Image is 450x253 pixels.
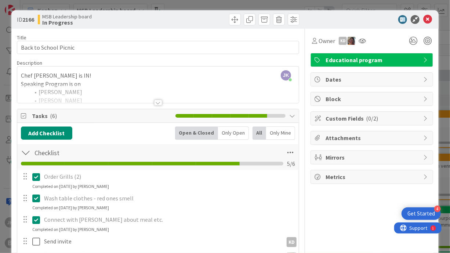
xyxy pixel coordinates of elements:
p: Chef [PERSON_NAME] is IN! [21,71,295,80]
span: ID [17,15,34,24]
div: Get Started [407,210,435,217]
p: Send invite [44,237,280,246]
p: Wash table clothes - red ones smell [44,194,294,203]
div: 1 [38,3,40,9]
label: Title [17,34,26,41]
div: 4 [434,206,441,212]
p: Speaking Program is on [21,80,295,88]
div: Only Open [218,126,249,140]
span: Block [326,95,420,103]
span: Custom Fields [326,114,420,123]
p: Order Grills (2) [44,172,294,181]
span: Attachments [326,133,420,142]
div: KD [339,37,347,45]
span: Educational program [326,56,420,64]
p: Connect with [PERSON_NAME] about meal etc. [44,215,294,224]
input: type card name here... [17,41,300,54]
span: Owner [319,36,335,45]
span: Dates [326,75,420,84]
span: JK [281,70,291,81]
input: Add Checklist... [32,146,197,159]
b: In Progress [42,19,92,25]
div: Open Get Started checklist, remaining modules: 4 [402,207,441,220]
span: Metrics [326,172,420,181]
div: Completed on [DATE] by [PERSON_NAME] [32,204,109,211]
button: Add Checklist [21,126,72,140]
span: ( 6 ) [50,112,57,120]
span: MSB Leadership board [42,14,92,19]
span: ( 0/2 ) [366,115,378,122]
span: Mirrors [326,153,420,162]
div: Completed on [DATE] by [PERSON_NAME] [32,226,109,233]
img: LS [348,37,356,45]
span: 5 / 6 [287,159,295,168]
div: All [253,126,266,140]
span: Support [15,1,33,10]
b: 2166 [22,16,34,23]
span: Tasks [32,111,172,120]
span: Description [17,60,42,66]
div: To enrich screen reader interactions, please activate Accessibility in Grammarly extension settings [41,170,297,183]
div: KD [287,237,297,247]
div: Completed on [DATE] by [PERSON_NAME] [32,183,109,190]
div: Only Mine [266,126,295,140]
div: Open & Closed [175,126,218,140]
